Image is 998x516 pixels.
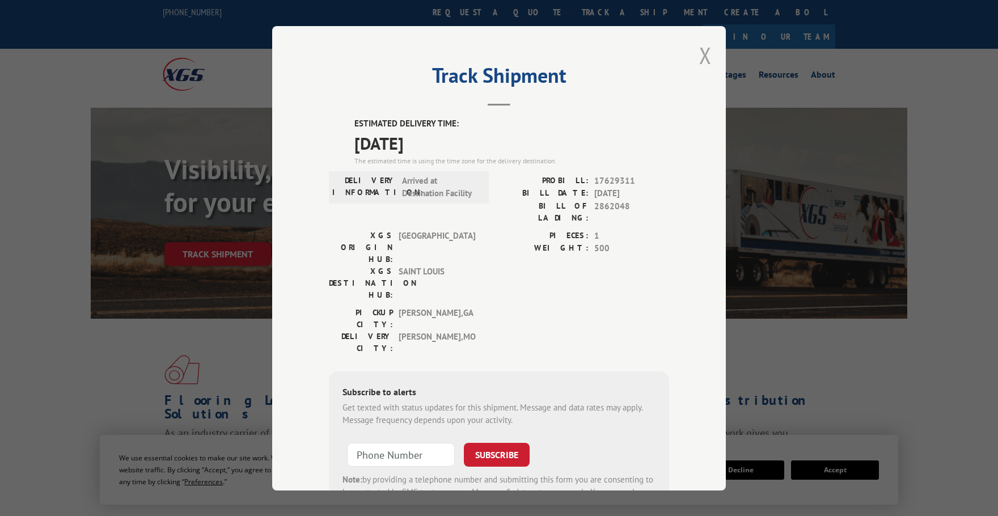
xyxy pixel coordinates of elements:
[594,229,669,242] span: 1
[499,242,589,255] label: WEIGHT:
[499,229,589,242] label: PIECES:
[329,265,393,301] label: XGS DESTINATION HUB:
[354,117,669,130] label: ESTIMATED DELIVERY TIME:
[594,242,669,255] span: 500
[464,442,530,466] button: SUBSCRIBE
[499,200,589,223] label: BILL OF LADING:
[402,174,479,200] span: Arrived at Destination Facility
[347,442,455,466] input: Phone Number
[699,40,712,70] button: Close modal
[329,306,393,330] label: PICKUP CITY:
[332,174,396,200] label: DELIVERY INFORMATION:
[399,330,475,354] span: [PERSON_NAME] , MO
[399,306,475,330] span: [PERSON_NAME] , GA
[354,155,669,166] div: The estimated time is using the time zone for the delivery destination.
[594,174,669,187] span: 17629311
[329,229,393,265] label: XGS ORIGIN HUB:
[342,473,656,511] div: by providing a telephone number and submitting this form you are consenting to be contacted by SM...
[399,265,475,301] span: SAINT LOUIS
[342,473,362,484] strong: Note:
[354,130,669,155] span: [DATE]
[594,187,669,200] span: [DATE]
[329,67,669,89] h2: Track Shipment
[499,187,589,200] label: BILL DATE:
[399,229,475,265] span: [GEOGRAPHIC_DATA]
[342,401,656,426] div: Get texted with status updates for this shipment. Message and data rates may apply. Message frequ...
[499,174,589,187] label: PROBILL:
[342,384,656,401] div: Subscribe to alerts
[329,330,393,354] label: DELIVERY CITY:
[594,200,669,223] span: 2862048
